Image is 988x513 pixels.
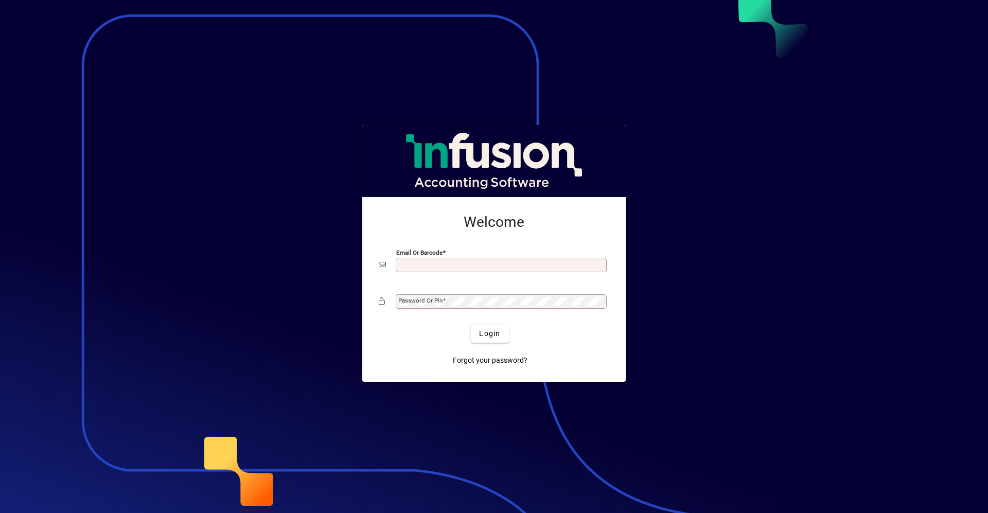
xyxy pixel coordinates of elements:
[379,214,609,231] h2: Welcome
[479,328,500,339] span: Login
[396,249,443,256] mat-label: Email or Barcode
[471,324,508,343] button: Login
[449,351,532,369] a: Forgot your password?
[453,355,527,366] span: Forgot your password?
[398,297,443,304] mat-label: Password or Pin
